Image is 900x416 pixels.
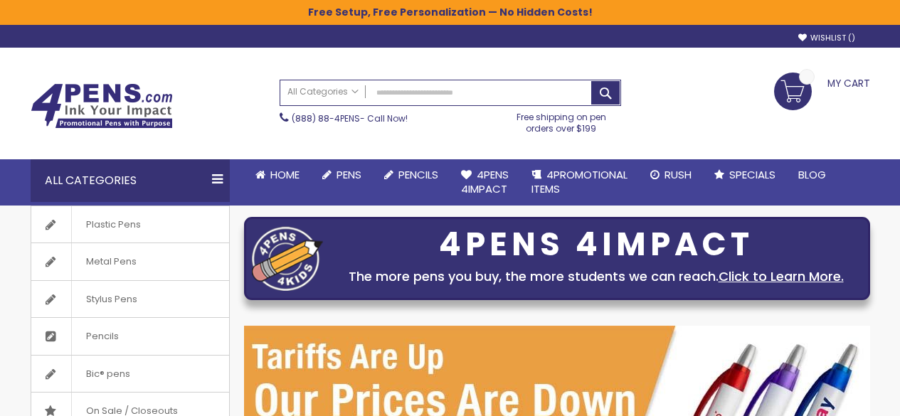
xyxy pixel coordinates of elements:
div: 4PENS 4IMPACT [330,230,862,260]
a: Click to Learn More. [719,267,844,285]
a: Plastic Pens [31,206,229,243]
span: 4Pens 4impact [461,167,509,196]
span: Pencils [398,167,438,182]
span: Plastic Pens [71,206,155,243]
a: Pencils [31,318,229,355]
a: Home [244,159,311,191]
a: 4Pens4impact [450,159,520,206]
a: Rush [639,159,703,191]
a: 4PROMOTIONALITEMS [520,159,639,206]
span: Pens [337,167,361,182]
span: Bic® pens [71,356,144,393]
span: Pencils [71,318,133,355]
a: (888) 88-4PENS [292,112,360,124]
a: Metal Pens [31,243,229,280]
a: Wishlist [798,33,855,43]
div: The more pens you buy, the more students we can reach. [330,267,862,287]
a: Stylus Pens [31,281,229,318]
span: Rush [665,167,692,182]
a: Pencils [373,159,450,191]
span: - Call Now! [292,112,408,124]
span: 4PROMOTIONAL ITEMS [531,167,628,196]
a: Blog [787,159,837,191]
a: Specials [703,159,787,191]
span: Blog [798,167,826,182]
a: All Categories [280,80,366,104]
span: Specials [729,167,775,182]
span: Home [270,167,300,182]
a: Pens [311,159,373,191]
span: Stylus Pens [71,281,152,318]
span: Metal Pens [71,243,151,280]
img: 4Pens Custom Pens and Promotional Products [31,83,173,129]
div: All Categories [31,159,230,202]
div: Free shipping on pen orders over $199 [502,106,621,134]
span: All Categories [287,86,359,97]
img: four_pen_logo.png [252,226,323,291]
a: Bic® pens [31,356,229,393]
